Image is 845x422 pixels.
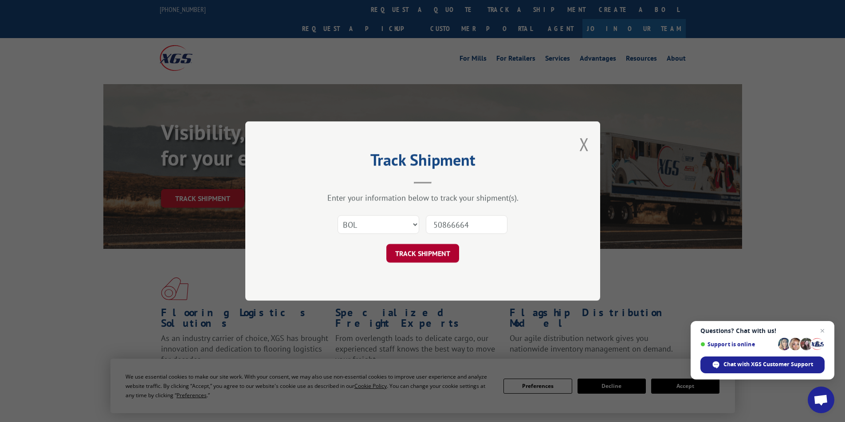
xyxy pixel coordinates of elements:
[723,360,813,368] span: Chat with XGS Customer Support
[817,325,828,336] span: Close chat
[700,356,825,373] div: Chat with XGS Customer Support
[386,244,459,263] button: TRACK SHIPMENT
[808,387,834,413] div: Open chat
[579,132,589,156] button: Close modal
[700,327,825,334] span: Questions? Chat with us!
[290,154,556,170] h2: Track Shipment
[426,215,507,234] input: Number(s)
[290,193,556,203] div: Enter your information below to track your shipment(s).
[700,341,775,348] span: Support is online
